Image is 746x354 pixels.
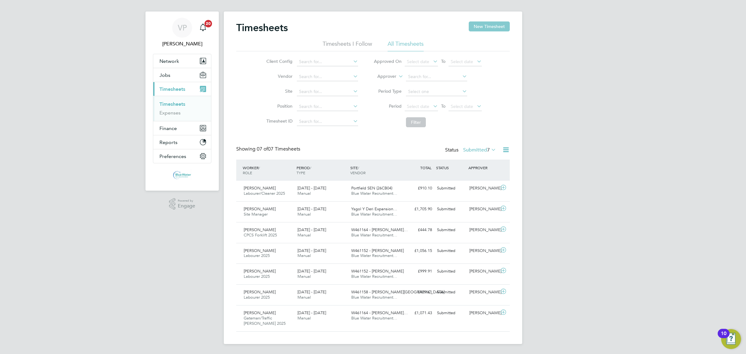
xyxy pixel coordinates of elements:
button: Reports [153,135,211,149]
span: Site Manager [244,212,268,217]
span: Manual [297,274,311,279]
span: Network [159,58,179,64]
span: Blue Water Recruitment… [351,232,397,238]
button: Finance [153,121,211,135]
span: Manual [297,191,311,196]
span: [DATE] - [DATE] [297,310,326,315]
span: Manual [297,295,311,300]
span: Blue Water Recruitment… [351,295,397,300]
button: New Timesheet [469,21,510,31]
div: Submitted [435,204,467,214]
div: £444.78 [402,225,435,235]
span: Jobs [159,72,170,78]
div: £929.61 [402,287,435,297]
button: Open Resource Center, 10 new notifications [721,329,741,349]
div: Showing [236,146,302,152]
span: [DATE] - [DATE] [297,227,326,232]
label: Position [265,103,292,109]
label: Approver [368,73,396,80]
span: 20 [205,20,212,27]
span: VENDOR [350,170,366,175]
div: Submitted [435,308,467,318]
span: Victoria Price [153,40,211,48]
input: Search for... [406,72,467,81]
span: Select date [407,104,429,109]
div: £910.10 [402,183,435,193]
div: £999.91 [402,266,435,277]
span: Select date [451,59,473,64]
button: Timesheets [153,82,211,96]
a: VP[PERSON_NAME] [153,18,211,48]
div: 10 [721,333,726,342]
img: bluewaterwales-logo-retina.png [173,170,191,179]
div: Submitted [435,266,467,277]
a: 20 [197,18,209,38]
div: Submitted [435,287,467,297]
label: Timesheet ID [265,118,292,124]
span: Blue Water Recruitment… [351,315,397,321]
span: TYPE [297,170,305,175]
span: Manual [297,253,311,258]
input: Search for... [297,72,358,81]
span: Engage [178,203,195,209]
div: Submitted [435,246,467,256]
input: Search for... [297,117,358,126]
span: Ysgol Y Deri Expansion… [351,206,397,212]
input: Search for... [297,102,358,111]
div: [PERSON_NAME] [467,266,499,277]
span: 07 of [257,146,268,152]
span: Finance [159,125,177,131]
span: To [439,102,447,110]
span: Select date [407,59,429,64]
div: [PERSON_NAME] [467,308,499,318]
span: ROLE [243,170,252,175]
a: Go to home page [153,170,211,179]
span: Preferences [159,153,186,159]
span: Gateman/Traffic [PERSON_NAME] 2025 [244,315,286,326]
span: [DATE] - [DATE] [297,268,326,274]
span: To [439,57,447,65]
span: Blue Water Recruitment… [351,274,397,279]
div: [PERSON_NAME] [467,287,499,297]
label: Approved On [374,58,402,64]
div: [PERSON_NAME] [467,246,499,256]
div: PERIOD [295,162,349,178]
label: Site [265,88,292,94]
button: Filter [406,117,426,127]
div: [PERSON_NAME] [467,204,499,214]
span: [DATE] - [DATE] [297,206,326,212]
span: CPCS Forklift 2025 [244,232,277,238]
button: Preferences [153,149,211,163]
label: Submitted [463,147,496,153]
span: 7 [487,147,490,153]
li: All Timesheets [388,40,424,51]
input: Search for... [297,87,358,96]
span: W461152 - [PERSON_NAME] [351,248,404,253]
span: Portfield SEN (26CB04) [351,185,392,191]
div: STATUS [435,162,467,173]
span: [PERSON_NAME] [244,268,276,274]
div: [PERSON_NAME] [467,183,499,193]
span: [PERSON_NAME] [244,206,276,212]
span: / [310,165,311,170]
input: Select one [406,87,467,96]
span: Manual [297,232,311,238]
span: Timesheets [159,86,185,92]
li: Timesheets I Follow [323,40,372,51]
div: Submitted [435,183,467,193]
span: Blue Water Recruitment… [351,253,397,258]
span: 07 Timesheets [257,146,300,152]
span: W461164 - [PERSON_NAME]… [351,310,408,315]
span: [PERSON_NAME] [244,310,276,315]
span: [DATE] - [DATE] [297,289,326,295]
span: [DATE] - [DATE] [297,185,326,191]
span: Reports [159,139,177,145]
span: [DATE] - [DATE] [297,248,326,253]
nav: Main navigation [145,12,219,191]
span: / [358,165,359,170]
label: Client Config [265,58,292,64]
span: / [259,165,260,170]
span: Labourer 2025 [244,253,270,258]
div: £1,071.43 [402,308,435,318]
div: £1,705.90 [402,204,435,214]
